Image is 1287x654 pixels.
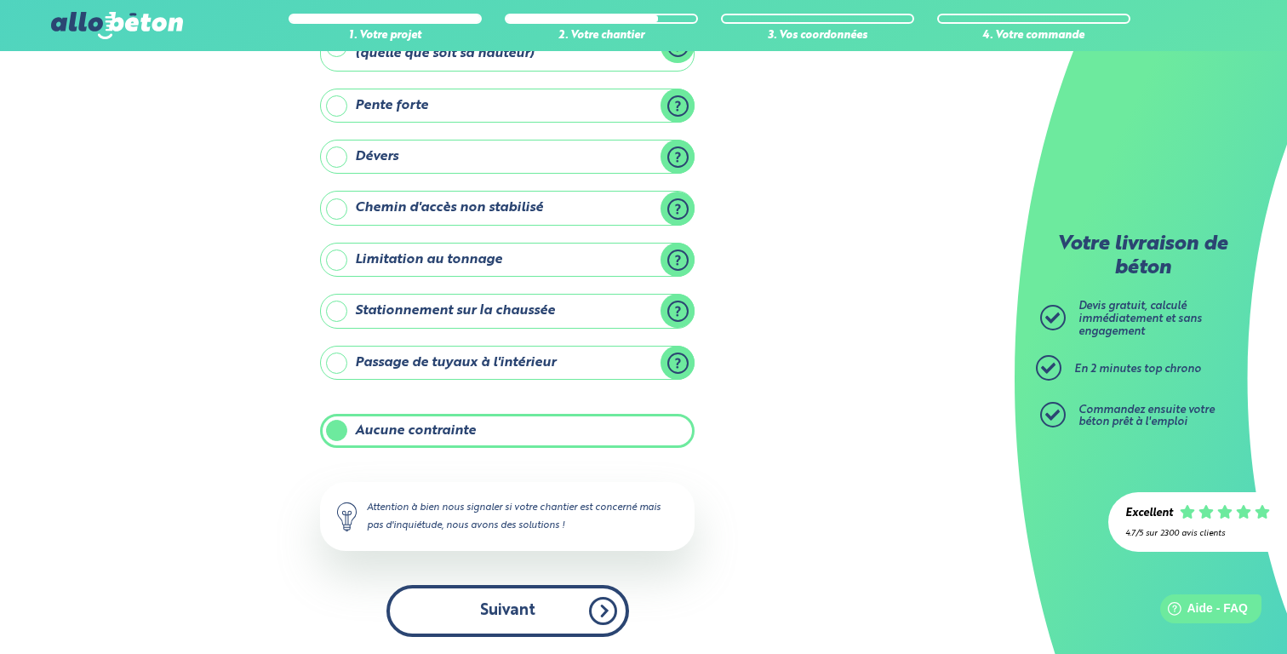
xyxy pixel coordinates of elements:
[320,243,695,277] label: Limitation au tonnage
[721,30,914,43] div: 3. Vos coordonnées
[320,294,695,328] label: Stationnement sur la chaussée
[1135,588,1268,635] iframe: Help widget launcher
[320,140,695,174] label: Dévers
[386,585,629,637] button: Suivant
[51,12,182,39] img: allobéton
[320,482,695,550] div: Attention à bien nous signaler si votre chantier est concerné mais pas d'inquiétude, nous avons d...
[937,30,1130,43] div: 4. Votre commande
[505,30,698,43] div: 2. Votre chantier
[289,30,482,43] div: 1. Votre projet
[320,191,695,225] label: Chemin d'accès non stabilisé
[320,414,695,448] label: Aucune contrainte
[320,89,695,123] label: Pente forte
[320,346,695,380] label: Passage de tuyaux à l'intérieur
